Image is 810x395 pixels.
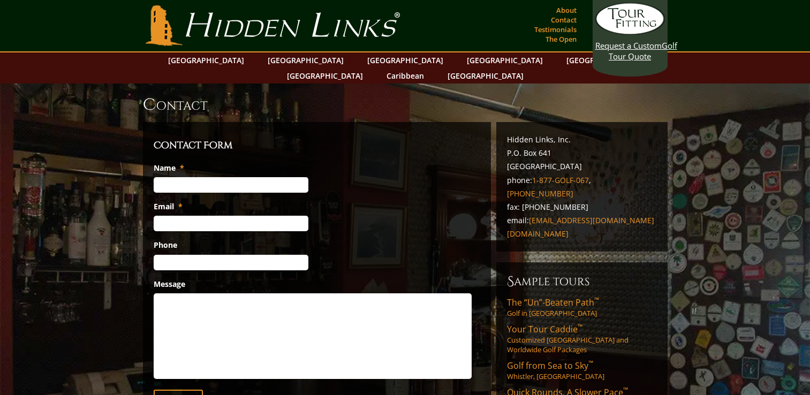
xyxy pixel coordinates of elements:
[154,163,184,173] label: Name
[588,359,593,368] sup: ™
[623,385,628,394] sup: ™
[154,279,185,289] label: Message
[532,22,579,37] a: Testimonials
[507,273,657,290] h6: Sample Tours
[163,52,249,68] a: [GEOGRAPHIC_DATA]
[154,202,183,211] label: Email
[507,323,582,335] span: Your Tour Caddie
[507,297,599,308] span: The “Un”-Beaten Path
[507,229,569,239] a: [DOMAIN_NAME]
[461,52,548,68] a: [GEOGRAPHIC_DATA]
[154,240,177,250] label: Phone
[594,295,599,305] sup: ™
[543,32,579,47] a: The Open
[507,297,657,318] a: The “Un”-Beaten Path™Golf in [GEOGRAPHIC_DATA]
[595,3,665,62] a: Request a CustomGolf Tour Quote
[507,323,657,354] a: Your Tour Caddie™Customized [GEOGRAPHIC_DATA] and Worldwide Golf Packages
[532,175,589,185] a: 1-877-GOLF-067
[362,52,449,68] a: [GEOGRAPHIC_DATA]
[442,68,529,83] a: [GEOGRAPHIC_DATA]
[143,94,668,116] h1: Contact
[529,215,654,225] a: [EMAIL_ADDRESS][DOMAIN_NAME]
[507,133,657,241] p: Hidden Links, Inc. P.O. Box 641 [GEOGRAPHIC_DATA] phone: , fax: [PHONE_NUMBER] email:
[507,360,593,371] span: Golf from Sea to Sky
[282,68,368,83] a: [GEOGRAPHIC_DATA]
[561,52,648,68] a: [GEOGRAPHIC_DATA]
[554,3,579,18] a: About
[548,12,579,27] a: Contact
[154,138,480,153] h3: Contact Form
[262,52,349,68] a: [GEOGRAPHIC_DATA]
[578,322,582,331] sup: ™
[381,68,429,83] a: Caribbean
[507,360,657,381] a: Golf from Sea to Sky™Whistler, [GEOGRAPHIC_DATA]
[507,188,573,199] a: [PHONE_NUMBER]
[595,40,662,51] span: Request a Custom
